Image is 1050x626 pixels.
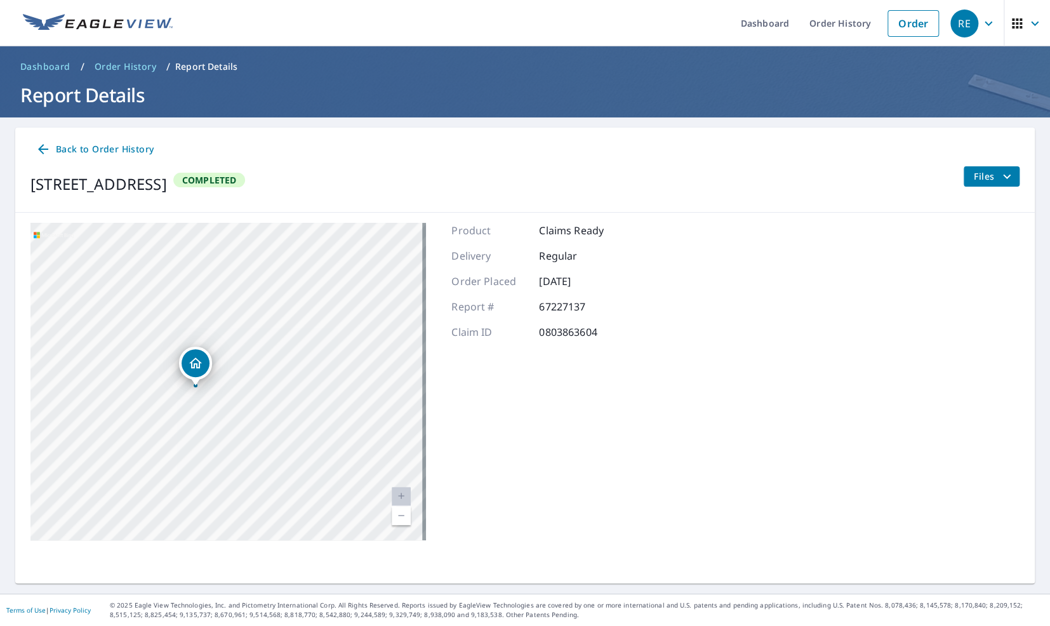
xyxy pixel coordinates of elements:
p: Claim ID [451,324,528,340]
a: Terms of Use [6,606,46,615]
a: Back to Order History [30,138,159,161]
nav: breadcrumb [15,57,1035,77]
p: Claims Ready [539,223,615,238]
div: [STREET_ADDRESS] [30,173,167,196]
p: [DATE] [539,274,615,289]
a: Dashboard [15,57,76,77]
a: Current Level 20, Zoom Out [392,506,411,525]
span: Completed [175,174,244,186]
p: Report Details [175,60,237,73]
li: / [166,59,170,74]
a: Order History [90,57,161,77]
a: Current Level 20, Zoom In Disabled [392,487,411,506]
p: Delivery [451,248,528,263]
span: Order History [95,60,156,73]
p: | [6,606,91,614]
li: / [81,59,84,74]
img: EV Logo [23,14,173,33]
p: Report # [451,299,528,314]
div: RE [950,10,978,37]
p: Regular [539,248,615,263]
p: 67227137 [539,299,615,314]
a: Order [887,10,939,37]
span: Back to Order History [36,142,154,157]
div: Dropped pin, building 1, Residential property, 3929 S Elm St # E Tempe, AZ 85282 [179,347,212,386]
p: Order Placed [451,274,528,289]
button: filesDropdownBtn-67227137 [963,166,1020,187]
span: Dashboard [20,60,70,73]
h1: Report Details [15,82,1035,108]
p: 0803863604 [539,324,615,340]
p: © 2025 Eagle View Technologies, Inc. and Pictometry International Corp. All Rights Reserved. Repo... [110,601,1044,620]
p: Product [451,223,528,238]
span: Files [974,169,1014,184]
a: Privacy Policy [50,606,91,615]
